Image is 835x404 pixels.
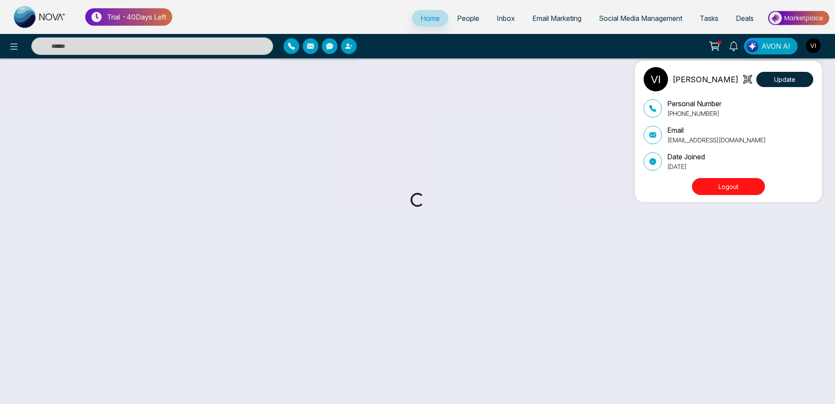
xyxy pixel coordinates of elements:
[667,135,766,145] p: [EMAIL_ADDRESS][DOMAIN_NAME]
[667,151,705,162] p: Date Joined
[692,178,765,195] button: Logout
[667,125,766,135] p: Email
[756,72,813,87] button: Update
[667,98,721,109] p: Personal Number
[667,162,705,171] p: [DATE]
[667,109,721,118] p: [PHONE_NUMBER]
[672,74,738,85] p: [PERSON_NAME]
